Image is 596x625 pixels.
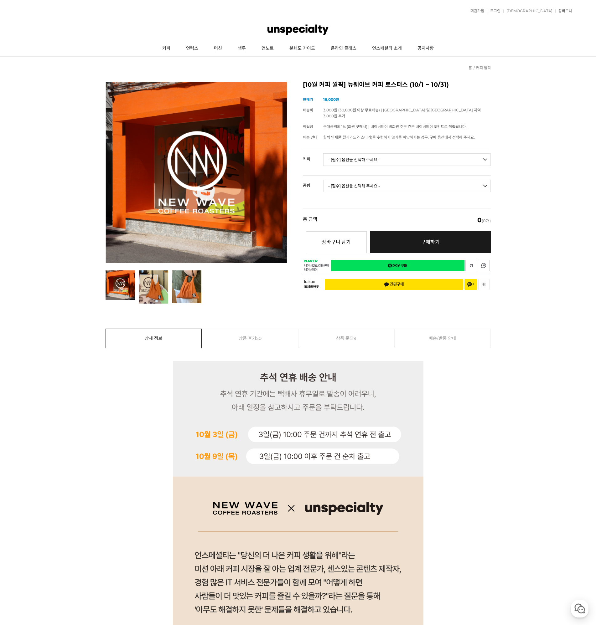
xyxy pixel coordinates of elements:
[306,231,367,253] button: 장바구니 담기
[469,65,472,70] a: 홈
[254,41,282,56] a: 언노트
[323,41,364,56] a: 온라인 클래스
[482,282,485,287] span: 찜
[303,217,317,223] strong: 총 금액
[97,208,104,213] span: 설정
[354,329,356,348] span: 9
[478,279,490,290] button: 찜
[487,9,500,13] a: 로그인
[178,41,206,56] a: 언럭스
[57,208,65,213] span: 대화
[256,329,262,348] span: 50
[202,329,298,348] a: 상품 후기50
[323,135,475,140] span: 월픽 인쇄물(월픽카드와 스티커)을 수령하지 않기를 희망하시는 경우, 구매 옵션에서 선택해 주세요.
[173,361,423,477] img: Frame202159.png
[384,282,404,287] span: 간편구매
[467,9,484,13] a: 회원가입
[81,198,120,214] a: 설정
[331,260,464,271] a: 새창
[325,279,463,290] button: 간편구매
[298,329,395,348] a: 상품 문의9
[323,108,481,118] span: 3,000원 (30,000원 이상 무료배송) | [GEOGRAPHIC_DATA] 및 [GEOGRAPHIC_DATA] 지역 3,000원 추가
[303,176,323,190] th: 중량
[303,108,313,112] span: 배송비
[323,124,467,129] span: 구매금액의 1% (회원 구매시) | 네이버페이 비회원 주문 건은 네이버페이 포인트로 적립됩니다.
[154,41,178,56] a: 커피
[303,82,491,88] h2: [10월 커피 월픽] 뉴웨이브 커피 로스터스 (10/1 ~ 10/31)
[20,208,23,213] span: 홈
[267,20,328,39] img: 언스페셜티 몰
[395,329,490,348] a: 배송/반품 안내
[2,198,41,214] a: 홈
[106,82,287,263] img: [10월 커피 월픽] 뉴웨이브 커피 로스터스 (10/1 ~ 10/31)
[421,239,440,245] span: 구매하기
[282,41,323,56] a: 분쇄도 가이드
[555,9,572,13] a: 장바구니
[206,41,230,56] a: 머신
[323,97,339,102] strong: 16,000원
[303,135,318,140] span: 배송 안내
[106,329,202,348] a: 상세 정보
[230,41,254,56] a: 생두
[410,41,442,56] a: 공지사항
[370,231,491,253] a: 구매하기
[303,124,313,129] span: 적립금
[477,216,482,224] em: 0
[476,65,491,70] a: 커피 월픽
[464,279,477,290] button: 채널 추가
[503,9,552,13] a: [DEMOGRAPHIC_DATA]
[478,260,490,271] a: 새창
[364,41,410,56] a: 언스페셜티 소개
[303,97,313,102] span: 판매가
[41,198,81,214] a: 대화
[477,217,491,223] span: (0개)
[465,260,477,271] a: 새창
[304,280,320,289] span: 카카오 톡체크아웃
[467,282,474,287] span: 채널 추가
[303,149,323,164] th: 커피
